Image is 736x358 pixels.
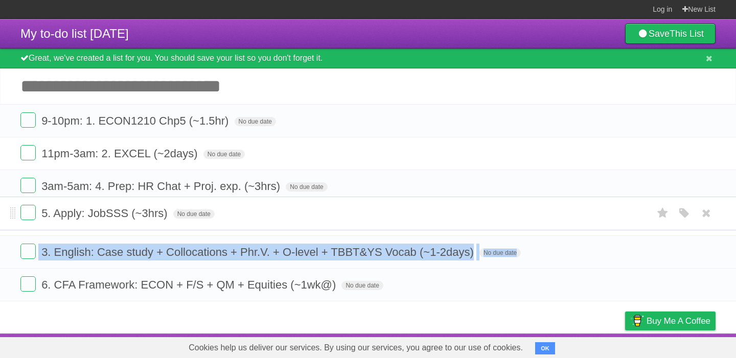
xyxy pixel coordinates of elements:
[670,29,704,39] b: This List
[625,23,716,44] a: SaveThis List
[41,147,200,160] span: 11pm-3am: 2. EXCEL (~2days)
[612,336,638,355] a: Privacy
[523,336,564,355] a: Developers
[41,114,231,127] span: 9-10pm: 1. ECON1210 Chp5 (~1.5hr)
[41,278,338,291] span: 6. CFA Framework: ECON + F/S + QM + Equities (~1wk@)
[653,205,673,222] label: Star task
[286,182,327,192] span: No due date
[651,336,716,355] a: Suggest a feature
[20,178,36,193] label: Done
[41,246,476,258] span: 3. English: Case study + Collocations + Phr.V. + O-level + TBBT&YS Vocab (~1-2days)
[577,336,600,355] a: Terms
[173,209,215,219] span: No due date
[489,336,511,355] a: About
[20,244,36,259] label: Done
[178,338,533,358] span: Cookies help us deliver our services. By using our services, you agree to our use of cookies.
[41,207,170,220] span: 5. Apply: JobSSS (~3hrs)
[20,205,36,220] label: Done
[479,248,521,257] span: No due date
[535,342,555,354] button: OK
[630,312,644,329] img: Buy me a coffee
[647,312,710,330] span: Buy me a coffee
[203,150,245,159] span: No due date
[20,145,36,160] label: Done
[341,281,383,290] span: No due date
[20,27,129,40] span: My to-do list [DATE]
[235,117,276,126] span: No due date
[20,112,36,128] label: Done
[41,180,283,193] span: 3am-5am: 4. Prep: HR Chat + Proj. exp. (~3hrs)
[20,276,36,292] label: Done
[625,312,716,330] a: Buy me a coffee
